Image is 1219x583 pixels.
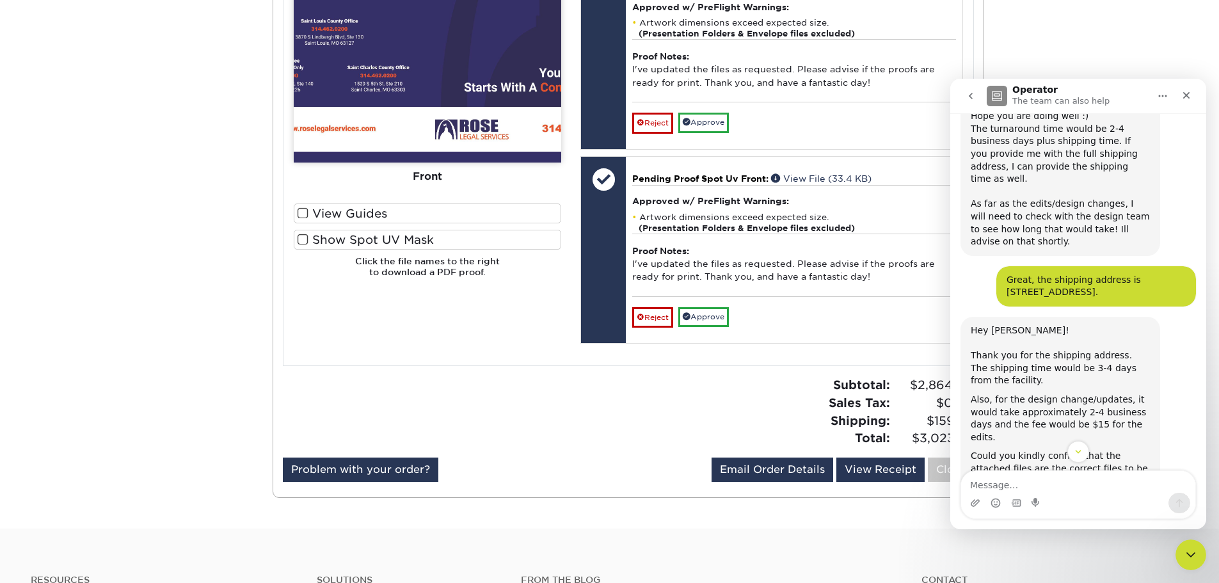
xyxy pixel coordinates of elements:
div: Could you kindly confirm that the attached files are the correct files to be edited? [20,371,200,409]
span: $2,864.00 [894,376,974,394]
div: Hey [PERSON_NAME]! Thank you for the shipping address. The shipping time would be 3-4 days from t... [20,246,200,308]
label: View Guides [294,204,561,223]
h6: Click the file names to the right to download a PDF proof. [294,256,561,287]
strong: Total: [855,431,890,445]
strong: (Presentation Folders & Envelope files excluded) [639,29,855,38]
button: Emoji picker [40,419,51,429]
button: Start recording [81,419,92,429]
strong: Shipping: [831,413,890,427]
h4: Approved w/ PreFlight Warnings: [632,2,955,12]
button: Gif picker [61,419,71,429]
div: Front [294,163,561,191]
a: Approve [678,113,729,132]
a: Email Order Details [712,458,833,482]
a: Reject [632,307,673,328]
strong: Proof Notes: [632,246,689,256]
li: Artwork dimensions exceed expected size. [632,17,955,39]
div: Hey [PERSON_NAME]!Thank you for the shipping address. The shipping time would be 3-4 days from th... [10,238,210,502]
a: Problem with your order? [283,458,438,482]
div: I've updated the files as requested. Please advise if the proofs are ready for print. Thank you, ... [632,39,955,102]
span: $0.00 [894,394,974,412]
a: Approve [678,307,729,327]
button: Scroll to bottom [117,362,139,384]
div: Also, for the design change/updates, it would take approximately 2-4 business days and the fee wo... [20,315,200,365]
a: Reject [632,113,673,133]
span: Pending Proof Spot Uv Front: [632,173,769,184]
a: Close [928,458,974,482]
span: $159.65 [894,412,974,430]
strong: Proof Notes: [632,51,689,61]
div: I've updated the files as requested. Please advise if the proofs are ready for print. Thank you, ... [632,234,955,297]
li: Artwork dimensions exceed expected size. [632,212,955,234]
strong: (Presentation Folders & Envelope files excluded) [639,223,855,233]
strong: Sales Tax: [829,395,890,410]
div: Natalie says… [10,238,246,512]
a: View File (33.4 KB) [771,173,872,184]
button: Upload attachment [20,419,30,429]
iframe: Intercom live chat [1175,539,1206,570]
textarea: Message… [11,392,245,414]
button: Send a message… [218,414,240,435]
h4: Approved w/ PreFlight Warnings: [632,196,955,206]
label: Show Spot UV Mask [294,230,561,250]
span: $3,023.65 [894,429,974,447]
a: View Receipt [836,458,925,482]
strong: Subtotal: [833,378,890,392]
iframe: Intercom live chat [950,79,1206,529]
